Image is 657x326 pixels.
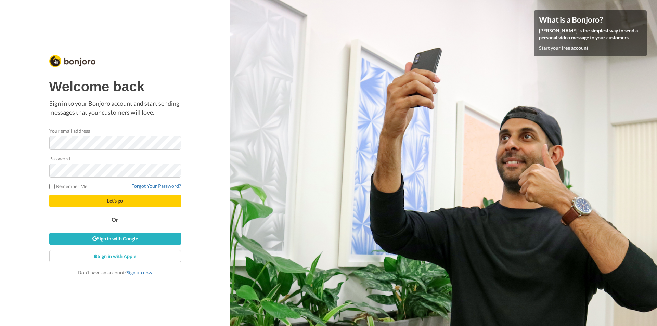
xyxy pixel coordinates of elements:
[49,127,90,134] label: Your email address
[49,195,181,207] button: Let's go
[539,27,642,41] p: [PERSON_NAME] is the simplest way to send a personal video message to your customers.
[49,99,181,117] p: Sign in to your Bonjoro account and start sending messages that your customers will love.
[49,183,88,190] label: Remember Me
[78,270,152,275] span: Don’t have an account?
[107,198,123,204] span: Let's go
[49,79,181,94] h1: Welcome back
[131,183,181,189] a: Forgot Your Password?
[539,45,588,51] a: Start your free account
[49,233,181,245] a: Sign in with Google
[127,270,152,275] a: Sign up now
[49,184,55,189] input: Remember Me
[539,15,642,24] h4: What is a Bonjoro?
[110,217,120,222] span: Or
[49,155,70,162] label: Password
[49,250,181,262] a: Sign in with Apple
